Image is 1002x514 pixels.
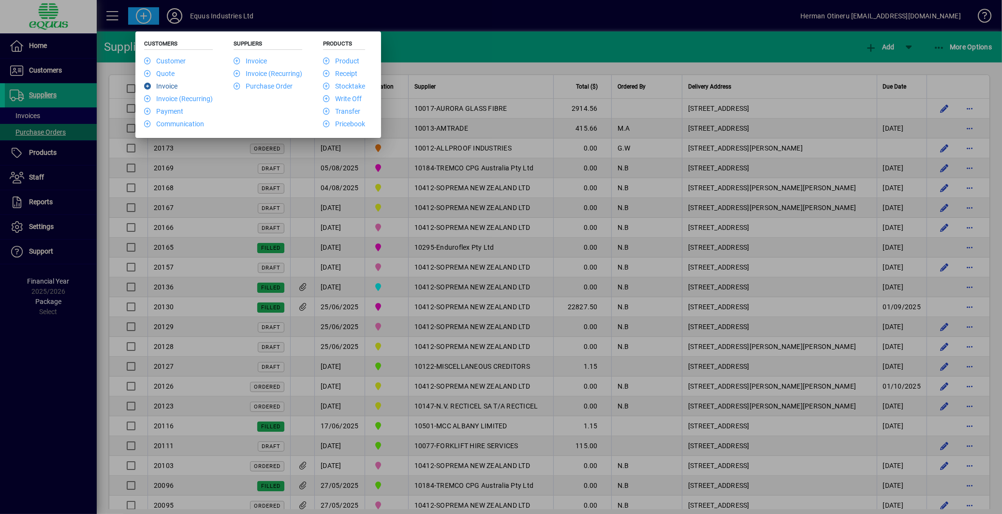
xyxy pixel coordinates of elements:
h5: Customers [144,40,213,50]
a: Payment [144,107,183,115]
a: Transfer [323,107,360,115]
a: Product [323,57,359,65]
a: Stocktake [323,82,365,90]
a: Invoice [144,82,177,90]
a: Invoice (Recurring) [144,95,213,103]
a: Write Off [323,95,362,103]
a: Customer [144,57,186,65]
a: Receipt [323,70,357,77]
h5: Suppliers [234,40,302,50]
a: Quote [144,70,175,77]
a: Invoice [234,57,267,65]
a: Purchase Order [234,82,293,90]
h5: Products [323,40,365,50]
a: Invoice (Recurring) [234,70,302,77]
a: Communication [144,120,204,128]
a: Pricebook [323,120,365,128]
